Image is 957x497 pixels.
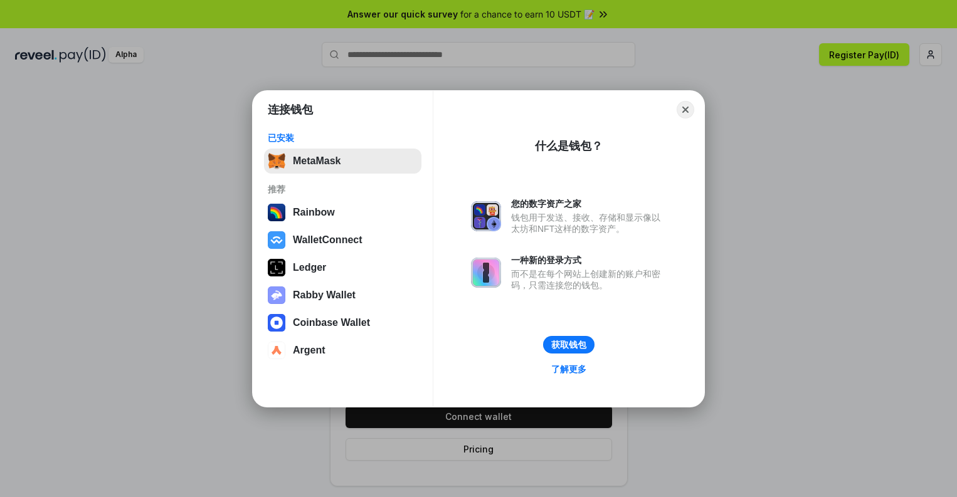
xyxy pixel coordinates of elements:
img: svg+xml,%3Csvg%20width%3D%2228%22%20height%3D%2228%22%20viewBox%3D%220%200%2028%2028%22%20fill%3D... [268,231,285,249]
div: Rabby Wallet [293,290,356,301]
button: Rainbow [264,200,421,225]
div: 了解更多 [551,364,586,375]
div: Rainbow [293,207,335,218]
div: Argent [293,345,325,356]
h1: 连接钱包 [268,102,313,117]
div: 获取钱包 [551,339,586,350]
div: 什么是钱包？ [535,139,603,154]
div: 而不是在每个网站上创建新的账户和密码，只需连接您的钱包。 [511,268,667,291]
button: Rabby Wallet [264,283,421,308]
button: Close [677,101,694,118]
button: MetaMask [264,149,421,174]
div: 钱包用于发送、接收、存储和显示像以太坊和NFT这样的数字资产。 [511,212,667,234]
a: 了解更多 [544,361,594,377]
img: svg+xml,%3Csvg%20xmlns%3D%22http%3A%2F%2Fwww.w3.org%2F2000%2Fsvg%22%20fill%3D%22none%22%20viewBox... [471,258,501,288]
div: 推荐 [268,184,418,195]
button: WalletConnect [264,228,421,253]
div: Coinbase Wallet [293,317,370,328]
button: Argent [264,338,421,363]
div: 您的数字资产之家 [511,198,667,209]
button: Coinbase Wallet [264,310,421,335]
div: Ledger [293,262,326,273]
img: svg+xml,%3Csvg%20width%3D%2228%22%20height%3D%2228%22%20viewBox%3D%220%200%2028%2028%22%20fill%3D... [268,342,285,359]
img: svg+xml,%3Csvg%20xmlns%3D%22http%3A%2F%2Fwww.w3.org%2F2000%2Fsvg%22%20fill%3D%22none%22%20viewBox... [268,286,285,304]
img: svg+xml,%3Csvg%20xmlns%3D%22http%3A%2F%2Fwww.w3.org%2F2000%2Fsvg%22%20width%3D%2228%22%20height%3... [268,259,285,276]
div: 已安装 [268,132,418,144]
div: MetaMask [293,155,341,167]
img: svg+xml,%3Csvg%20width%3D%2228%22%20height%3D%2228%22%20viewBox%3D%220%200%2028%2028%22%20fill%3D... [268,314,285,332]
div: WalletConnect [293,234,362,246]
img: svg+xml,%3Csvg%20fill%3D%22none%22%20height%3D%2233%22%20viewBox%3D%220%200%2035%2033%22%20width%... [268,152,285,170]
button: 获取钱包 [543,336,595,353]
img: svg+xml,%3Csvg%20xmlns%3D%22http%3A%2F%2Fwww.w3.org%2F2000%2Fsvg%22%20fill%3D%22none%22%20viewBox... [471,201,501,231]
div: 一种新的登录方式 [511,254,667,266]
button: Ledger [264,255,421,280]
img: svg+xml,%3Csvg%20width%3D%22120%22%20height%3D%22120%22%20viewBox%3D%220%200%20120%20120%22%20fil... [268,204,285,221]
